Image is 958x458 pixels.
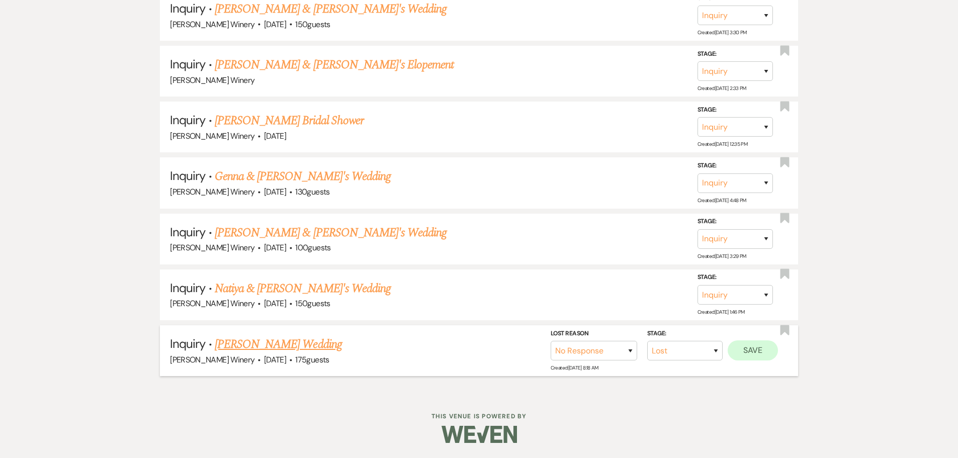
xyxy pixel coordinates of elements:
span: Created: [DATE] 8:18 AM [551,364,598,371]
span: 150 guests [295,298,330,309]
span: 150 guests [295,19,330,30]
span: [DATE] [264,354,286,365]
span: Inquiry [170,336,205,351]
span: [DATE] [264,242,286,253]
a: [PERSON_NAME] & [PERSON_NAME]'s Elopement [215,56,454,74]
span: [PERSON_NAME] Winery [170,131,254,141]
span: [PERSON_NAME] Winery [170,354,254,365]
span: Created: [DATE] 2:33 PM [698,85,746,91]
span: [DATE] [264,298,286,309]
span: [PERSON_NAME] Winery [170,187,254,197]
button: Save [728,340,778,360]
span: Inquiry [170,168,205,184]
label: Stage: [647,328,723,339]
span: Created: [DATE] 4:48 PM [698,197,746,204]
span: Inquiry [170,112,205,128]
a: [PERSON_NAME] Wedding [215,335,342,353]
span: [DATE] [264,131,286,141]
span: [PERSON_NAME] Winery [170,75,254,85]
span: Created: [DATE] 1:46 PM [698,309,745,315]
span: [PERSON_NAME] Winery [170,19,254,30]
span: Inquiry [170,224,205,240]
span: 100 guests [295,242,330,253]
span: Created: [DATE] 3:30 PM [698,29,747,36]
label: Lost Reason [551,328,637,339]
span: 175 guests [295,354,329,365]
span: [PERSON_NAME] Winery [170,298,254,309]
label: Stage: [698,160,773,171]
a: [PERSON_NAME] & [PERSON_NAME]'s Wedding [215,224,447,242]
a: Genna & [PERSON_NAME]'s Wedding [215,167,391,186]
label: Stage: [698,105,773,116]
img: Weven Logo [442,417,517,452]
span: 130 guests [295,187,329,197]
span: [DATE] [264,187,286,197]
label: Stage: [698,272,773,283]
label: Stage: [698,49,773,60]
a: Natiya & [PERSON_NAME]'s Wedding [215,280,391,298]
span: Inquiry [170,1,205,16]
span: [PERSON_NAME] Winery [170,242,254,253]
span: Created: [DATE] 12:35 PM [698,141,747,147]
span: [DATE] [264,19,286,30]
a: [PERSON_NAME] Bridal Shower [215,112,364,130]
span: Created: [DATE] 3:29 PM [698,253,746,259]
span: Inquiry [170,280,205,296]
span: Inquiry [170,56,205,72]
label: Stage: [698,216,773,227]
